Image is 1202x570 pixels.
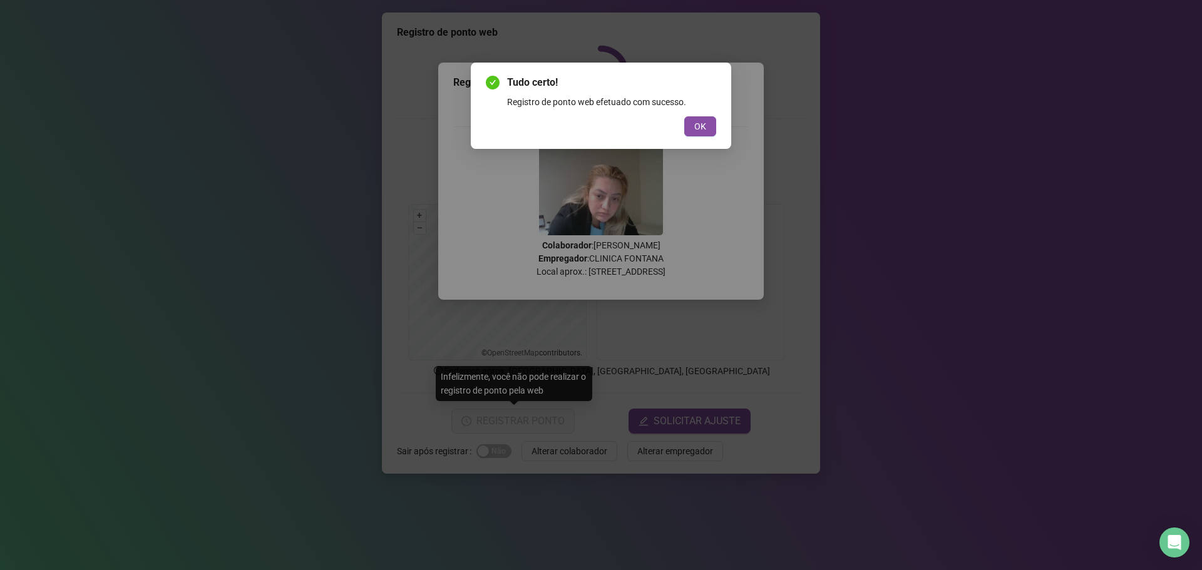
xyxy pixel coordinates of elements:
[507,75,716,90] span: Tudo certo!
[694,120,706,133] span: OK
[1159,527,1189,557] div: Open Intercom Messenger
[486,76,500,89] span: check-circle
[684,116,716,136] button: OK
[507,95,716,109] div: Registro de ponto web efetuado com sucesso.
